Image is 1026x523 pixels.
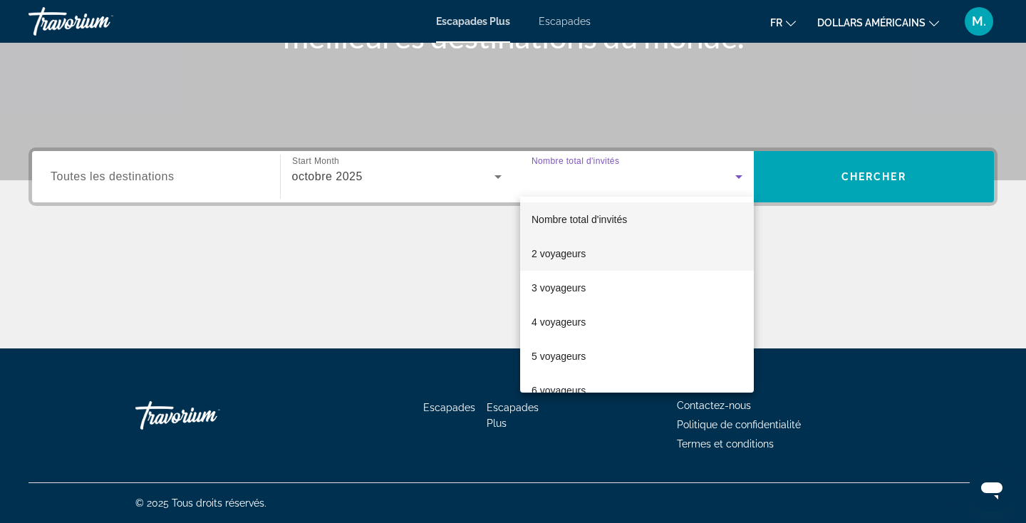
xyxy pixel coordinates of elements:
[532,316,586,328] font: 4 voyageurs
[532,214,627,225] font: Nombre total d'invités
[532,248,586,259] font: 2 voyageurs
[532,282,586,294] font: 3 voyageurs
[532,351,586,362] font: 5 voyageurs
[969,466,1015,512] iframe: Bouton de lancement de la fenêtre de messagerie
[532,385,586,396] font: 6 voyageurs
